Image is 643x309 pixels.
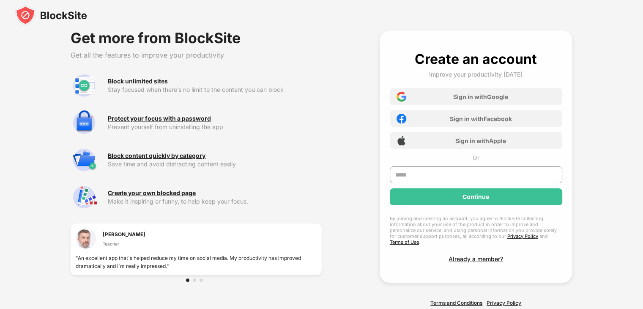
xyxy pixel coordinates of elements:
img: blocksite-icon-black.svg [15,5,87,25]
a: Privacy Policy [507,233,538,239]
img: premium-unlimited-blocklist.svg [71,72,98,99]
div: Prevent yourself from uninstalling the app [108,124,321,130]
div: Sign in with Google [453,93,508,100]
img: apple-icon.png [397,136,406,146]
a: Privacy Policy [487,300,521,306]
a: Terms and Conditions [430,300,482,306]
div: Block unlimited sites [108,78,168,85]
img: facebook-icon.png [397,114,406,124]
div: Protect your focus with a password [108,115,211,122]
img: premium-password-protection.svg [71,109,98,136]
div: Or [473,154,479,161]
div: Improve your productivity [DATE] [429,71,523,78]
div: Teacher [103,240,145,247]
div: Continue [462,193,489,200]
div: Stay focused when there’s no limit to the content you can block [108,86,321,93]
div: By joining and creating an account, you agree to BlockSite collecting information about your use ... [390,215,562,245]
img: google-icon.png [397,92,406,102]
div: Block content quickly by category [108,152,205,159]
img: testimonial-1.jpg [76,229,96,249]
div: Sign in with Apple [455,137,506,144]
div: Already a member? [449,255,503,262]
div: "An excellent app that`s helped reduce my time on social media. My productivity has improved dram... [76,254,316,270]
div: Get all the features to improve your productivity [71,51,321,59]
a: Terms of Use [390,239,419,245]
img: premium-customize-block-page.svg [71,184,98,211]
div: [PERSON_NAME] [103,230,145,238]
div: Make it inspiring or funny, to help keep your focus. [108,198,321,205]
div: Sign in with Facebook [450,115,512,122]
div: Save time and avoid distracting content easily [108,161,321,168]
div: Create your own blocked page [108,190,196,196]
div: Get more from BlockSite [71,30,321,46]
img: premium-category.svg [71,146,98,174]
div: Create an account [415,51,537,67]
